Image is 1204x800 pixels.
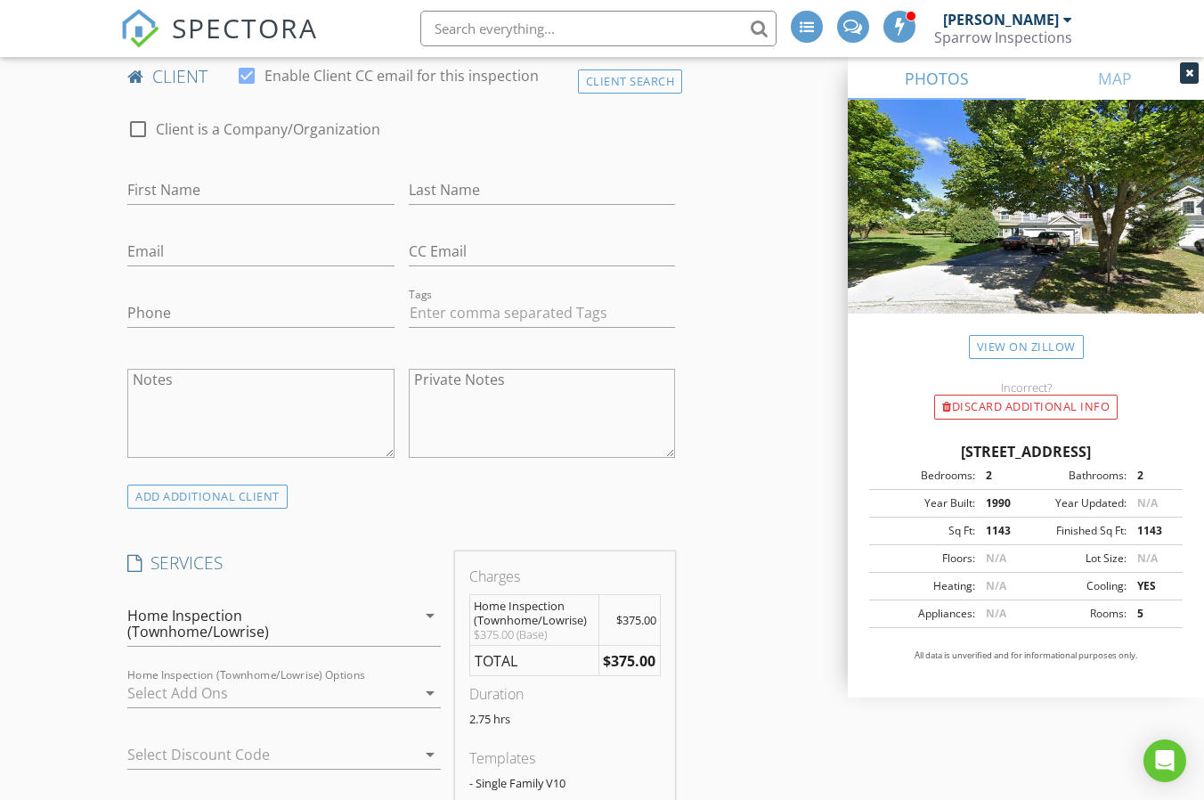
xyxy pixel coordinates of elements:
[1026,578,1127,594] div: Cooling:
[848,57,1026,100] a: PHOTOS
[419,605,441,626] i: arrow_drop_down
[172,9,318,46] span: SPECTORA
[127,485,288,509] div: ADD ADDITIONAL client
[975,495,1026,511] div: 1990
[943,11,1059,29] div: [PERSON_NAME]
[934,395,1118,420] div: Discard Additional info
[875,468,975,484] div: Bedrooms:
[1127,578,1177,594] div: YES
[969,335,1084,359] a: View on Zillow
[848,100,1204,356] img: streetview
[616,612,656,628] span: $375.00
[1026,606,1127,622] div: Rooms:
[975,523,1026,539] div: 1143
[419,682,441,704] i: arrow_drop_down
[1026,551,1127,567] div: Lot Size:
[127,608,387,640] div: Home Inspection (Townhome/Lowrise)
[474,627,595,641] div: $375.00 (Base)
[120,24,318,61] a: SPECTORA
[1127,468,1177,484] div: 2
[603,651,655,671] strong: $375.00
[419,744,441,765] i: arrow_drop_down
[1026,468,1127,484] div: Bathrooms:
[875,495,975,511] div: Year Built:
[264,67,539,85] label: Enable Client CC email for this inspection
[875,606,975,622] div: Appliances:
[127,65,675,88] h4: client
[470,645,598,676] td: TOTAL
[1137,551,1158,566] span: N/A
[127,551,441,575] h4: SERVICES
[1137,495,1158,510] span: N/A
[469,683,661,705] div: Duration
[986,578,1006,593] span: N/A
[1026,57,1204,100] a: MAP
[578,69,683,94] div: Client Search
[120,9,159,48] img: The Best Home Inspection Software - Spectora
[1127,606,1177,622] div: 5
[975,468,1026,484] div: 2
[469,712,661,726] p: 2.75 hrs
[848,380,1204,395] div: Incorrect?
[1026,495,1127,511] div: Year Updated:
[469,566,661,587] div: Charges
[986,551,1006,566] span: N/A
[474,599,595,627] div: Home Inspection (Townhome/Lowrise)
[156,120,380,138] label: Client is a Company/Organization
[934,29,1072,46] div: Sparrow Inspections
[875,523,975,539] div: Sq Ft:
[469,747,661,769] div: Templates
[1127,523,1177,539] div: 1143
[875,578,975,594] div: Heating:
[469,776,661,790] div: - Single Family V10
[420,11,777,46] input: Search everything...
[875,551,975,567] div: Floors:
[1143,739,1186,782] div: Open Intercom Messenger
[986,606,1006,621] span: N/A
[869,441,1183,462] div: [STREET_ADDRESS]
[1026,523,1127,539] div: Finished Sq Ft:
[869,649,1183,662] p: All data is unverified and for informational purposes only.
